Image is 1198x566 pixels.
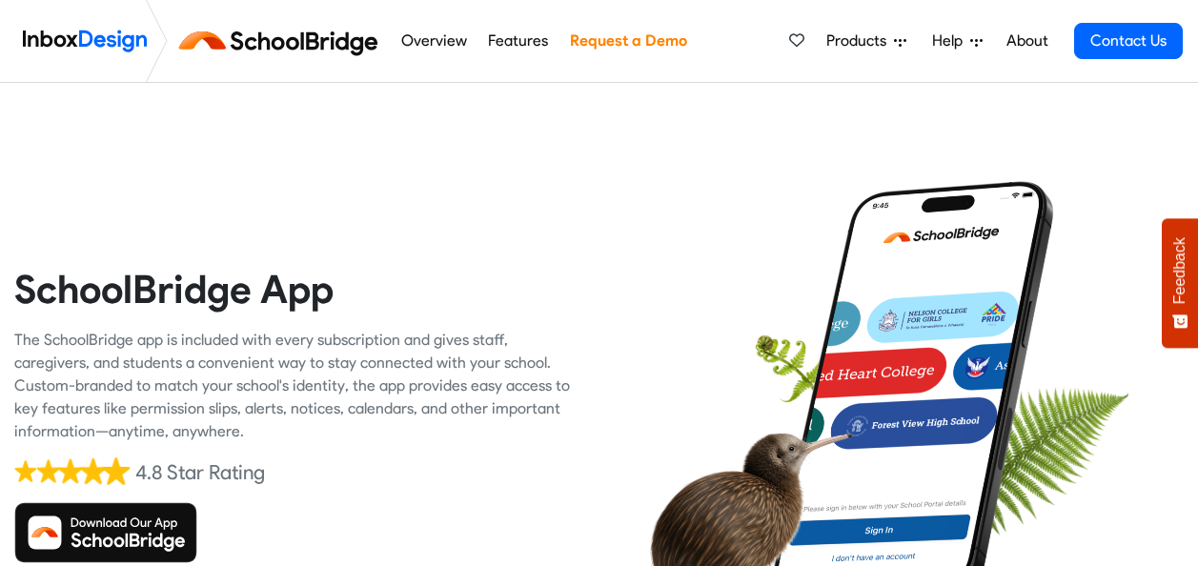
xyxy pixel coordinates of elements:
[819,22,914,60] a: Products
[1162,218,1198,348] button: Feedback - Show survey
[564,22,692,60] a: Request a Demo
[14,329,585,443] div: The SchoolBridge app is included with every subscription and gives staff, caregivers, and student...
[14,502,197,563] img: Download SchoolBridge App
[924,22,990,60] a: Help
[175,18,390,64] img: schoolbridge logo
[1171,237,1188,304] span: Feedback
[14,265,585,313] heading: SchoolBridge App
[483,22,554,60] a: Features
[826,30,894,52] span: Products
[932,30,970,52] span: Help
[135,458,265,487] div: 4.8 Star Rating
[396,22,472,60] a: Overview
[1001,22,1053,60] a: About
[1074,23,1183,59] a: Contact Us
